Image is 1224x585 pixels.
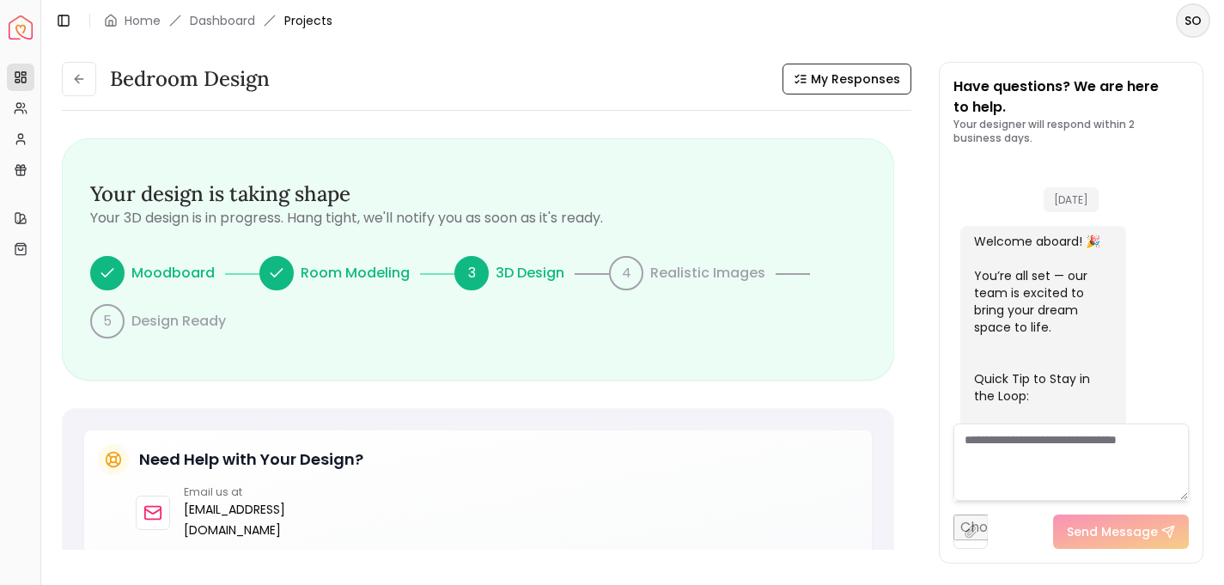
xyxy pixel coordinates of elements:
p: Room Modeling [301,263,410,283]
nav: breadcrumb [104,12,332,29]
div: 3 [454,256,489,290]
a: Home [125,12,161,29]
a: [EMAIL_ADDRESS][DOMAIN_NAME] [184,499,295,540]
span: [DATE] [1044,187,1099,212]
p: Design Ready [131,311,226,332]
h3: Bedroom design [110,65,270,93]
span: SO [1178,5,1209,36]
button: SO [1176,3,1210,38]
h3: Your design is taking shape [90,180,866,208]
p: Your designer will respond within 2 business days. [953,118,1189,145]
p: Our design experts are here to help with any questions about your project. [136,547,858,564]
div: 4 [609,256,643,290]
span: Projects [284,12,332,29]
button: My Responses [783,64,911,94]
p: Your 3D design is in progress. Hang tight, we'll notify you as soon as it's ready. [90,208,866,229]
p: Email us at [184,485,295,499]
img: Spacejoy Logo [9,15,33,40]
a: Dashboard [190,12,255,29]
p: Moodboard [131,263,215,283]
span: My Responses [811,70,900,88]
p: Have questions? We are here to help. [953,76,1189,118]
p: Realistic Images [650,263,765,283]
a: Spacejoy [9,15,33,40]
h5: Need Help with Your Design? [139,448,363,472]
div: 5 [90,304,125,338]
p: 3D Design [496,263,564,283]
